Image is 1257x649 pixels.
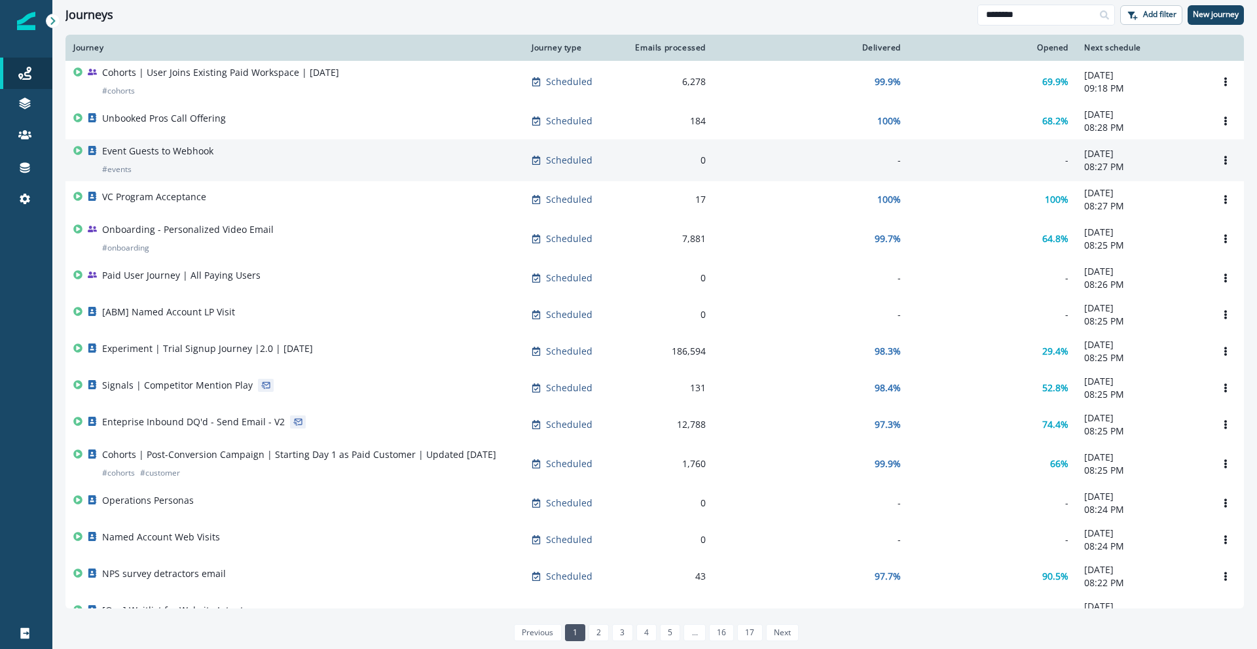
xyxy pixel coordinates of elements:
button: Options [1215,378,1236,398]
p: # cohorts [102,466,135,480]
div: 12,788 [630,418,706,431]
p: 74.4% [1042,418,1068,431]
p: Add filter [1143,10,1176,19]
p: Enteprise Inbound DQ'd - Send Email - V2 [102,415,285,429]
p: # cohorts [102,84,135,97]
p: Named Account Web Visits [102,531,220,544]
a: Page 17 [737,624,762,641]
a: Enteprise Inbound DQ'd - Send Email - V2Scheduled12,78897.3%74.4%[DATE]08:25 PMOptions [65,406,1244,443]
p: 08:28 PM [1084,121,1199,134]
p: [DATE] [1084,147,1199,160]
p: [DATE] [1084,490,1199,503]
a: Operations PersonasScheduled0--[DATE]08:24 PMOptions [65,485,1244,521]
a: [Ops] Waitlist for Website IntentScheduled0--[DATE]08:22 PMOptions [65,595,1244,631]
button: Options [1215,111,1236,131]
button: Options [1215,530,1236,550]
p: 09:18 PM [1084,82,1199,95]
div: 0 [630,497,706,510]
p: VC Program Acceptance [102,190,206,203]
p: [DATE] [1084,265,1199,278]
a: VC Program AcceptanceScheduled17100%100%[DATE]08:27 PMOptions [65,181,1244,218]
p: 08:25 PM [1084,388,1199,401]
p: 97.7% [875,570,901,583]
p: Scheduled [546,232,592,245]
p: Cohorts | User Joins Existing Paid Workspace | [DATE] [102,66,339,79]
div: Journey type [532,43,614,53]
p: 08:25 PM [1084,464,1199,477]
button: Options [1215,229,1236,249]
p: [DATE] [1084,451,1199,464]
h1: Journeys [65,8,113,22]
p: 08:24 PM [1084,503,1199,516]
p: Scheduled [546,114,592,128]
button: New journey [1188,5,1244,25]
p: Scheduled [546,533,592,546]
p: Scheduled [546,75,592,88]
p: 68.2% [1042,114,1068,128]
button: Options [1215,415,1236,434]
p: Scheduled [546,154,592,167]
a: [ABM] Named Account LP VisitScheduled0--[DATE]08:25 PMOptions [65,296,1244,333]
a: Page 16 [709,624,734,641]
p: Operations Personas [102,494,194,507]
p: Event Guests to Webhook [102,145,213,158]
a: Page 1 is your current page [565,624,585,641]
p: 52.8% [1042,381,1068,395]
a: Event Guests to Webhook#eventsScheduled0--[DATE]08:27 PMOptions [65,139,1244,181]
div: Journey [73,43,516,53]
a: Unbooked Pros Call OfferingScheduled184100%68.2%[DATE]08:28 PMOptions [65,103,1244,139]
p: 08:26 PM [1084,278,1199,291]
a: Cohorts | Post-Conversion Campaign | Starting Day 1 as Paid Customer | Updated [DATE]#cohorts#cus... [65,443,1244,485]
div: - [721,308,901,321]
div: 1,760 [630,457,706,470]
button: Add filter [1120,5,1182,25]
a: Paid User Journey | All Paying UsersScheduled0--[DATE]08:26 PMOptions [65,260,1244,296]
a: Next page [766,624,799,641]
p: [DATE] [1084,186,1199,200]
p: [DATE] [1084,108,1199,121]
p: Scheduled [546,345,592,358]
p: Scheduled [546,457,592,470]
div: 17 [630,193,706,206]
p: 99.9% [875,75,901,88]
p: [DATE] [1084,69,1199,82]
div: 184 [630,114,706,128]
p: Scheduled [546,570,592,583]
div: 43 [630,570,706,583]
div: 0 [630,533,706,546]
p: 08:25 PM [1084,239,1199,252]
div: - [917,154,1068,167]
button: Options [1215,305,1236,324]
a: Page 5 [660,624,680,641]
a: Jump forward [683,624,705,641]
p: Scheduled [546,497,592,510]
div: - [721,533,901,546]
p: 08:25 PM [1084,351,1199,364]
p: Unbooked Pros Call Offering [102,112,226,125]
button: Options [1215,342,1236,361]
p: Scheduled [546,193,592,206]
p: # onboarding [102,241,149,254]
div: - [721,606,901,620]
a: Cohorts | User Joins Existing Paid Workspace | [DATE]#cohortsScheduled6,27899.9%69.9%[DATE]09:18 ... [65,61,1244,103]
p: 98.4% [875,381,901,395]
div: - [917,533,1068,546]
a: Page 3 [612,624,632,641]
p: # events [102,163,132,176]
p: 98.3% [875,345,901,358]
button: Options [1215,567,1236,586]
div: Opened [917,43,1068,53]
p: Paid User Journey | All Paying Users [102,269,261,282]
p: [DATE] [1084,338,1199,351]
div: 131 [630,381,706,395]
p: 69.9% [1042,75,1068,88]
p: [Ops] Waitlist for Website Intent [102,604,244,617]
p: Signals | Competitor Mention Play [102,379,253,392]
p: 08:25 PM [1084,425,1199,438]
p: # customer [140,466,180,480]
p: [DATE] [1084,600,1199,613]
a: Onboarding - Personalized Video Email#onboardingScheduled7,88199.7%64.8%[DATE]08:25 PMOptions [65,218,1244,260]
p: Scheduled [546,308,592,321]
div: Emails processed [630,43,706,53]
div: 0 [630,272,706,285]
